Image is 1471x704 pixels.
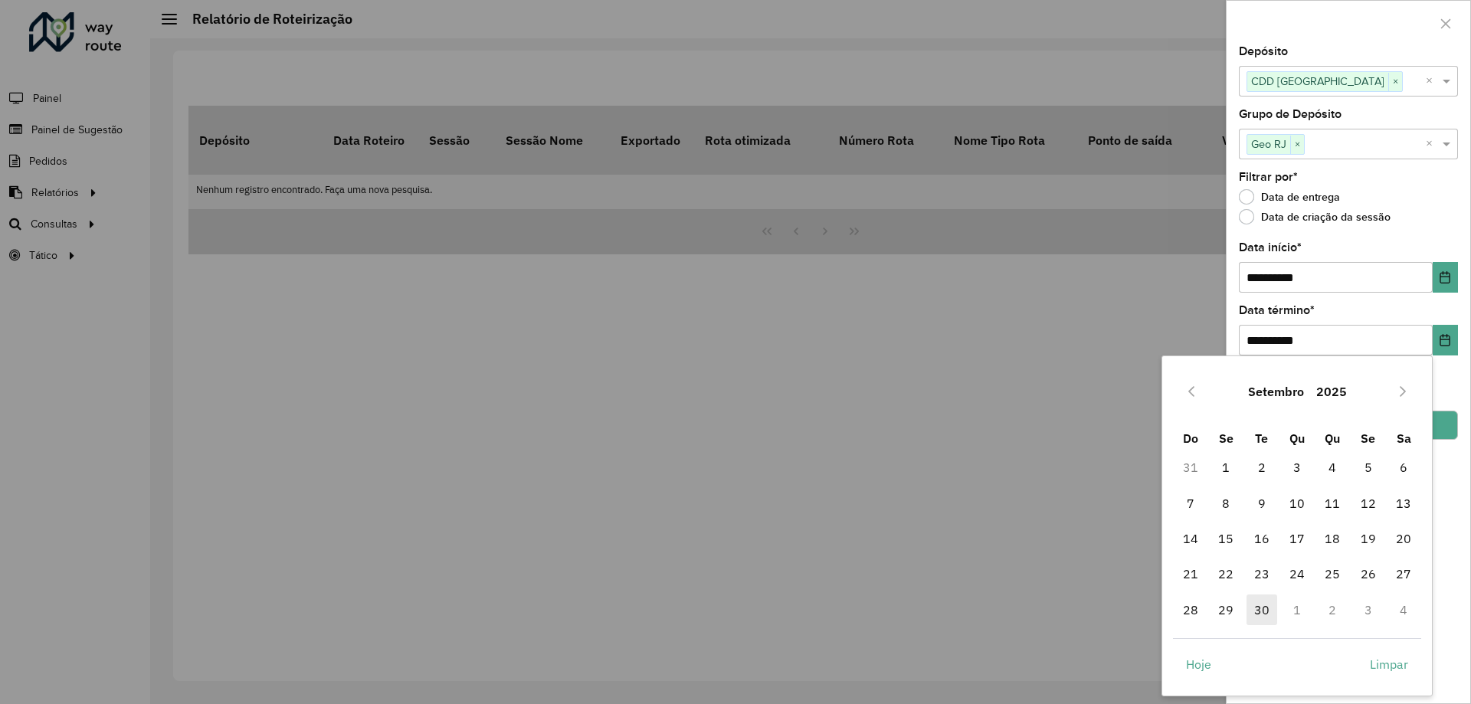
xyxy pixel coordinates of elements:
span: 22 [1211,558,1241,589]
span: Se [1361,431,1375,446]
span: Hoje [1186,655,1211,673]
button: Previous Month [1179,379,1204,404]
td: 26 [1351,556,1386,591]
span: 13 [1388,488,1419,519]
label: Data de entrega [1239,189,1340,205]
td: 22 [1208,556,1243,591]
button: Choose Month [1242,373,1310,410]
button: Limpar [1357,649,1421,679]
span: 26 [1353,558,1384,589]
span: 11 [1317,488,1348,519]
td: 30 [1243,592,1279,627]
td: 16 [1243,521,1279,556]
span: Te [1255,431,1268,446]
label: Grupo de Depósito [1239,105,1342,123]
button: Choose Year [1310,373,1353,410]
td: 12 [1351,486,1386,521]
td: 11 [1315,486,1350,521]
td: 7 [1173,486,1208,521]
td: 10 [1279,486,1315,521]
span: 12 [1353,488,1384,519]
td: 6 [1386,450,1421,485]
span: 6 [1388,452,1419,483]
span: 20 [1388,523,1419,554]
td: 18 [1315,521,1350,556]
span: 1 [1211,452,1241,483]
td: 19 [1351,521,1386,556]
button: Choose Date [1433,262,1458,293]
td: 1 [1208,450,1243,485]
span: 15 [1211,523,1241,554]
div: Choose Date [1161,355,1433,696]
td: 4 [1386,592,1421,627]
td: 13 [1386,486,1421,521]
span: 25 [1317,558,1348,589]
span: Limpar [1370,655,1408,673]
span: 23 [1247,558,1277,589]
td: 21 [1173,556,1208,591]
span: CDD [GEOGRAPHIC_DATA] [1247,72,1388,90]
span: 17 [1282,523,1312,554]
span: Geo RJ [1247,135,1290,153]
span: 30 [1247,594,1277,625]
label: Data término [1239,301,1315,319]
td: 27 [1386,556,1421,591]
td: 31 [1173,450,1208,485]
span: 5 [1353,452,1384,483]
button: Next Month [1391,379,1415,404]
span: 9 [1247,488,1277,519]
span: 29 [1211,594,1241,625]
td: 28 [1173,592,1208,627]
td: 1 [1279,592,1315,627]
span: Qu [1325,431,1340,446]
button: Choose Date [1433,325,1458,355]
td: 23 [1243,556,1279,591]
td: 15 [1208,521,1243,556]
span: 14 [1175,523,1206,554]
span: 8 [1211,488,1241,519]
label: Filtrar por [1239,168,1298,186]
td: 5 [1351,450,1386,485]
td: 14 [1173,521,1208,556]
td: 24 [1279,556,1315,591]
td: 4 [1315,450,1350,485]
button: Hoje [1173,649,1224,679]
span: Clear all [1426,72,1439,90]
span: 28 [1175,594,1206,625]
span: 2 [1247,452,1277,483]
span: 27 [1388,558,1419,589]
label: Data início [1239,238,1302,257]
td: 3 [1279,450,1315,485]
td: 25 [1315,556,1350,591]
td: 17 [1279,521,1315,556]
td: 2 [1243,450,1279,485]
span: 3 [1282,452,1312,483]
td: 20 [1386,521,1421,556]
span: × [1290,136,1304,154]
span: Sa [1397,431,1411,446]
td: 8 [1208,486,1243,521]
span: 18 [1317,523,1348,554]
span: Se [1219,431,1233,446]
td: 2 [1315,592,1350,627]
td: 9 [1243,486,1279,521]
span: 10 [1282,488,1312,519]
td: 29 [1208,592,1243,627]
label: Data de criação da sessão [1239,209,1391,224]
span: × [1388,73,1402,91]
label: Depósito [1239,42,1288,61]
span: 21 [1175,558,1206,589]
span: Do [1183,431,1198,446]
span: 7 [1175,488,1206,519]
span: Clear all [1426,135,1439,153]
span: Qu [1289,431,1305,446]
span: 4 [1317,452,1348,483]
span: 19 [1353,523,1384,554]
span: 24 [1282,558,1312,589]
span: 16 [1247,523,1277,554]
td: 3 [1351,592,1386,627]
